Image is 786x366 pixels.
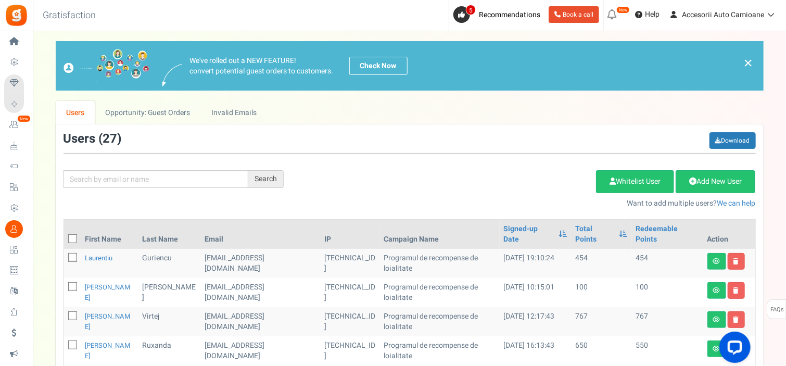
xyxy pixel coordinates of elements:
[95,101,200,124] a: Opportunity: Guest Orders
[85,282,131,302] a: [PERSON_NAME]
[717,198,755,209] a: We can help
[733,317,739,323] i: Delete user
[571,307,631,336] td: 767
[709,132,756,149] a: Download
[56,101,95,124] a: Users
[4,116,28,134] a: New
[549,6,599,23] a: Book a call
[299,198,756,209] p: Want to add multiple users?
[380,249,500,278] td: Programul de recompense de loialitate
[200,307,320,336] td: customer
[642,9,660,20] span: Help
[320,307,380,336] td: [TECHNICAL_ID]
[616,6,630,14] em: New
[138,278,200,307] td: [PERSON_NAME]
[64,132,122,146] h3: Users ( )
[380,336,500,365] td: Programul de recompense de loialitate
[103,130,118,148] span: 27
[676,170,755,193] a: Add New User
[320,336,380,365] td: [TECHNICAL_ID]
[380,220,500,249] th: Campaign Name
[190,56,334,77] p: We've rolled out a NEW FEATURE! convert potential guest orders to customers.
[703,220,755,249] th: Action
[631,6,664,23] a: Help
[770,300,784,320] span: FAQs
[744,57,753,69] a: ×
[682,9,764,20] span: Accesorii Auto Camioane
[571,249,631,278] td: 454
[320,278,380,307] td: [TECHNICAL_ID]
[138,220,200,249] th: Last Name
[64,49,149,83] img: images
[200,336,320,365] td: customer
[5,4,28,27] img: Gratisfaction
[575,224,614,245] a: Total Points
[17,115,31,122] em: New
[713,287,720,294] i: View details
[248,170,284,188] div: Search
[733,258,739,264] i: Delete user
[632,307,703,336] td: 767
[138,336,200,365] td: Ruxanda
[500,249,572,278] td: [DATE] 19:10:24
[200,220,320,249] th: Email
[632,336,703,365] td: 550
[200,249,320,278] td: [EMAIL_ADDRESS][DOMAIN_NAME]
[596,170,674,193] a: Whitelist User
[200,278,320,307] td: customer
[571,278,631,307] td: 100
[349,57,408,75] a: Check Now
[479,9,540,20] span: Recommendations
[138,249,200,278] td: Guriencu
[320,220,380,249] th: IP
[85,311,131,332] a: [PERSON_NAME]
[380,307,500,336] td: Programul de recompense de loialitate
[466,5,476,15] span: 5
[31,5,107,26] h3: Gratisfaction
[500,307,572,336] td: [DATE] 12:17:43
[201,101,267,124] a: Invalid Emails
[632,249,703,278] td: 454
[453,6,544,23] a: 5 Recommendations
[571,336,631,365] td: 650
[500,278,572,307] td: [DATE] 10:15:01
[64,170,248,188] input: Search by email or name
[632,278,703,307] td: 100
[138,307,200,336] td: Virtej
[713,258,720,264] i: View details
[85,253,113,263] a: Laurentiu
[500,336,572,365] td: [DATE] 16:13:43
[713,317,720,323] i: View details
[733,287,739,294] i: Delete user
[636,224,699,245] a: Redeemable Points
[504,224,554,245] a: Signed-up Date
[380,278,500,307] td: Programul de recompense de loialitate
[85,340,131,361] a: [PERSON_NAME]
[320,249,380,278] td: [TECHNICAL_ID]
[81,220,138,249] th: First Name
[162,64,182,86] img: images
